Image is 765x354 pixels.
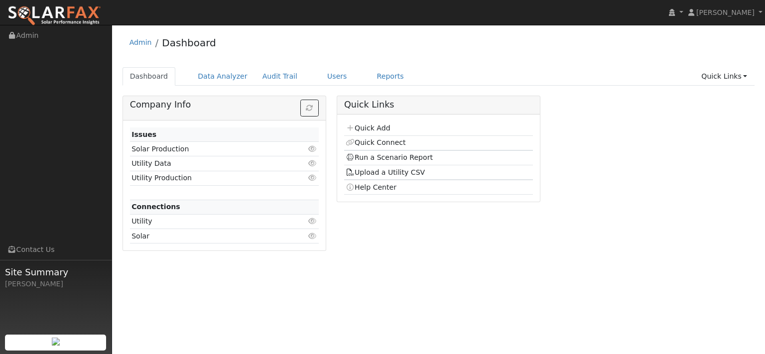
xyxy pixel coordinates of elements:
[7,5,101,26] img: SolarFax
[308,174,317,181] i: Click to view
[129,38,152,46] a: Admin
[162,37,216,49] a: Dashboard
[344,100,533,110] h5: Quick Links
[320,67,355,86] a: Users
[346,153,433,161] a: Run a Scenario Report
[346,124,390,132] a: Quick Add
[130,171,288,185] td: Utility Production
[130,100,319,110] h5: Company Info
[130,229,288,243] td: Solar
[696,8,755,16] span: [PERSON_NAME]
[308,160,317,167] i: Click to view
[130,214,288,229] td: Utility
[308,218,317,225] i: Click to view
[131,130,156,138] strong: Issues
[370,67,411,86] a: Reports
[308,233,317,239] i: Click to view
[255,67,305,86] a: Audit Trail
[5,265,107,279] span: Site Summary
[308,145,317,152] i: Click to view
[346,168,425,176] a: Upload a Utility CSV
[346,183,396,191] a: Help Center
[131,203,180,211] strong: Connections
[130,156,288,171] td: Utility Data
[130,142,288,156] td: Solar Production
[346,138,405,146] a: Quick Connect
[5,279,107,289] div: [PERSON_NAME]
[123,67,176,86] a: Dashboard
[694,67,755,86] a: Quick Links
[52,338,60,346] img: retrieve
[190,67,255,86] a: Data Analyzer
